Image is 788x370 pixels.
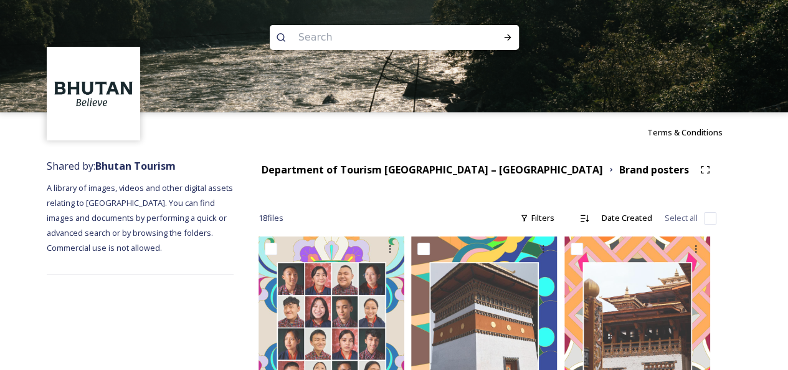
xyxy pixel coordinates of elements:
[619,163,689,177] strong: Brand posters
[47,159,176,173] span: Shared by:
[49,49,139,139] img: BT_Logo_BB_Lockup_CMYK_High%2520Res.jpg
[262,163,603,177] strong: Department of Tourism [GEOGRAPHIC_DATA] – [GEOGRAPHIC_DATA]
[95,159,176,173] strong: Bhutan Tourism
[259,212,283,224] span: 18 file s
[647,127,723,138] span: Terms & Conditions
[647,125,741,140] a: Terms & Conditions
[514,206,561,230] div: Filters
[665,212,698,224] span: Select all
[596,206,658,230] div: Date Created
[47,182,235,253] span: A library of images, videos and other digital assets relating to [GEOGRAPHIC_DATA]. You can find ...
[292,24,463,51] input: Search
